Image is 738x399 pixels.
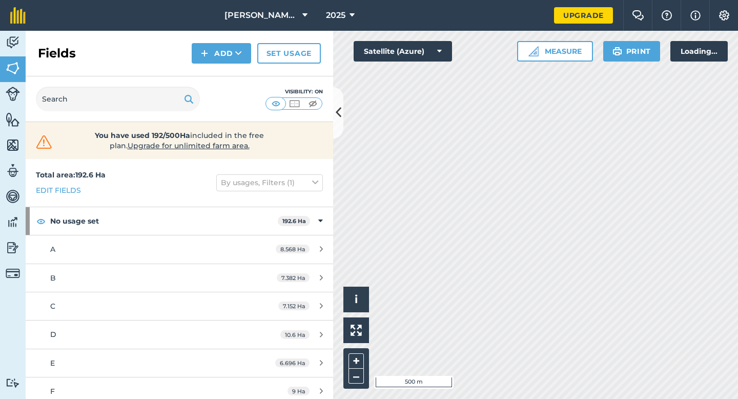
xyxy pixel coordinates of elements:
[26,207,333,235] div: No usage set192.6 Ha
[34,134,54,150] img: svg+xml;base64,PHN2ZyB4bWxucz0iaHR0cDovL3d3dy53My5vcmcvMjAwMC9zdmciIHdpZHRoPSIzMiIgaGVpZ2h0PSIzMC...
[718,10,730,21] img: A cog icon
[343,287,369,312] button: i
[192,43,251,64] button: Add
[36,185,81,196] a: Edit fields
[128,141,250,150] span: Upgrade for unlimited farm area.
[6,61,20,76] img: svg+xml;base64,PHN2ZyB4bWxucz0iaHR0cDovL3d3dy53My5vcmcvMjAwMC9zdmciIHdpZHRoPSI1NiIgaGVpZ2h0PSI2MC...
[554,7,613,24] a: Upgrade
[36,215,46,227] img: svg+xml;base64,PHN2ZyB4bWxucz0iaHR0cDovL3d3dy53My5vcmcvMjAwMC9zdmciIHdpZHRoPSIxOCIgaGVpZ2h0PSIyNC...
[6,378,20,388] img: svg+xml;base64,PD94bWwgdmVyc2lvbj0iMS4wIiBlbmNvZGluZz0idXRmLTgiPz4KPCEtLSBHZW5lcmF0b3I6IEFkb2JlIE...
[224,9,298,22] span: [PERSON_NAME] & Sons Brookside
[50,358,55,368] span: E
[6,189,20,204] img: svg+xml;base64,PD94bWwgdmVyc2lvbj0iMS4wIiBlbmNvZGluZz0idXRmLTgiPz4KPCEtLSBHZW5lcmF0b3I6IEFkb2JlIE...
[6,137,20,153] img: svg+xml;base64,PHN2ZyB4bWxucz0iaHR0cDovL3d3dy53My5vcmcvMjAwMC9zdmciIHdpZHRoPSI1NiIgaGVpZ2h0PSI2MC...
[612,45,622,57] img: svg+xml;base64,PHN2ZyB4bWxucz0iaHR0cDovL3d3dy53My5vcmcvMjAwMC9zdmciIHdpZHRoPSIxOSIgaGVpZ2h0PSIyNC...
[6,35,20,50] img: svg+xml;base64,PD94bWwgdmVyc2lvbj0iMS4wIiBlbmNvZGluZz0idXRmLTgiPz4KPCEtLSBHZW5lcmF0b3I6IEFkb2JlIE...
[50,387,55,396] span: F
[50,207,278,235] strong: No usage set
[36,87,200,111] input: Search
[216,174,323,191] button: By usages, Filters (1)
[50,330,56,339] span: D
[282,217,306,225] strong: 192.6 Ha
[288,98,301,109] img: svg+xml;base64,PHN2ZyB4bWxucz0iaHR0cDovL3d3dy53My5vcmcvMjAwMC9zdmciIHdpZHRoPSI1MCIgaGVpZ2h0PSI0MC...
[34,130,325,151] a: You have used 192/500Haincluded in the free plan.Upgrade for unlimited farm area.
[6,240,20,255] img: svg+xml;base64,PD94bWwgdmVyc2lvbj0iMS4wIiBlbmNvZGluZz0idXRmLTgiPz4KPCEtLSBHZW5lcmF0b3I6IEFkb2JlIE...
[201,47,208,59] img: svg+xml;base64,PHN2ZyB4bWxucz0iaHR0cDovL3d3dy53My5vcmcvMjAwMC9zdmciIHdpZHRoPSIxNCIgaGVpZ2h0PSIyNC...
[50,302,55,311] span: C
[348,369,364,384] button: –
[690,9,701,22] img: svg+xml;base64,PHN2ZyB4bWxucz0iaHR0cDovL3d3dy53My5vcmcvMjAwMC9zdmciIHdpZHRoPSIxNyIgaGVpZ2h0PSIxNy...
[355,293,358,306] span: i
[354,41,452,62] button: Satellite (Azure)
[528,46,539,56] img: Ruler icon
[50,273,56,283] span: B
[670,41,728,62] div: Loading...
[38,45,76,62] h2: Fields
[280,330,310,339] span: 10.6 Ha
[306,98,319,109] img: svg+xml;base64,PHN2ZyB4bWxucz0iaHR0cDovL3d3dy53My5vcmcvMjAwMC9zdmciIHdpZHRoPSI1MCIgaGVpZ2h0PSI0MC...
[6,266,20,281] img: svg+xml;base64,PD94bWwgdmVyc2lvbj0iMS4wIiBlbmNvZGluZz0idXRmLTgiPz4KPCEtLSBHZW5lcmF0b3I6IEFkb2JlIE...
[26,349,333,377] a: E6.696 Ha
[326,9,345,22] span: 2025
[278,302,310,310] span: 7.152 Ha
[348,353,364,369] button: +
[50,245,55,254] span: A
[6,214,20,230] img: svg+xml;base64,PD94bWwgdmVyc2lvbj0iMS4wIiBlbmNvZGluZz0idXRmLTgiPz4KPCEtLSBHZW5lcmF0b3I6IEFkb2JlIE...
[275,358,310,367] span: 6.696 Ha
[276,245,310,253] span: 8.568 Ha
[36,170,106,179] strong: Total area : 192.6 Ha
[26,321,333,348] a: D10.6 Ha
[26,235,333,263] a: A8.568 Ha
[184,93,194,105] img: svg+xml;base64,PHN2ZyB4bWxucz0iaHR0cDovL3d3dy53My5vcmcvMjAwMC9zdmciIHdpZHRoPSIxOSIgaGVpZ2h0PSIyNC...
[95,131,190,140] strong: You have used 192/500Ha
[517,41,593,62] button: Measure
[6,87,20,101] img: svg+xml;base64,PD94bWwgdmVyc2lvbj0iMS4wIiBlbmNvZGluZz0idXRmLTgiPz4KPCEtLSBHZW5lcmF0b3I6IEFkb2JlIE...
[603,41,661,62] button: Print
[632,10,644,21] img: Two speech bubbles overlapping with the left bubble in the forefront
[26,292,333,320] a: C7.152 Ha
[10,7,26,24] img: fieldmargin Logo
[270,98,282,109] img: svg+xml;base64,PHN2ZyB4bWxucz0iaHR0cDovL3d3dy53My5vcmcvMjAwMC9zdmciIHdpZHRoPSI1MCIgaGVpZ2h0PSI0MC...
[257,43,321,64] a: Set usage
[351,325,362,336] img: Four arrows, one pointing top left, one top right, one bottom right and the last bottom left
[265,88,323,96] div: Visibility: On
[6,163,20,178] img: svg+xml;base64,PD94bWwgdmVyc2lvbj0iMS4wIiBlbmNvZGluZz0idXRmLTgiPz4KPCEtLSBHZW5lcmF0b3I6IEFkb2JlIE...
[26,264,333,292] a: B7.382 Ha
[277,273,310,282] span: 7.382 Ha
[70,130,289,151] span: included in the free plan .
[6,112,20,127] img: svg+xml;base64,PHN2ZyB4bWxucz0iaHR0cDovL3d3dy53My5vcmcvMjAwMC9zdmciIHdpZHRoPSI1NiIgaGVpZ2h0PSI2MC...
[288,387,310,395] span: 9 Ha
[661,10,673,21] img: A question mark icon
